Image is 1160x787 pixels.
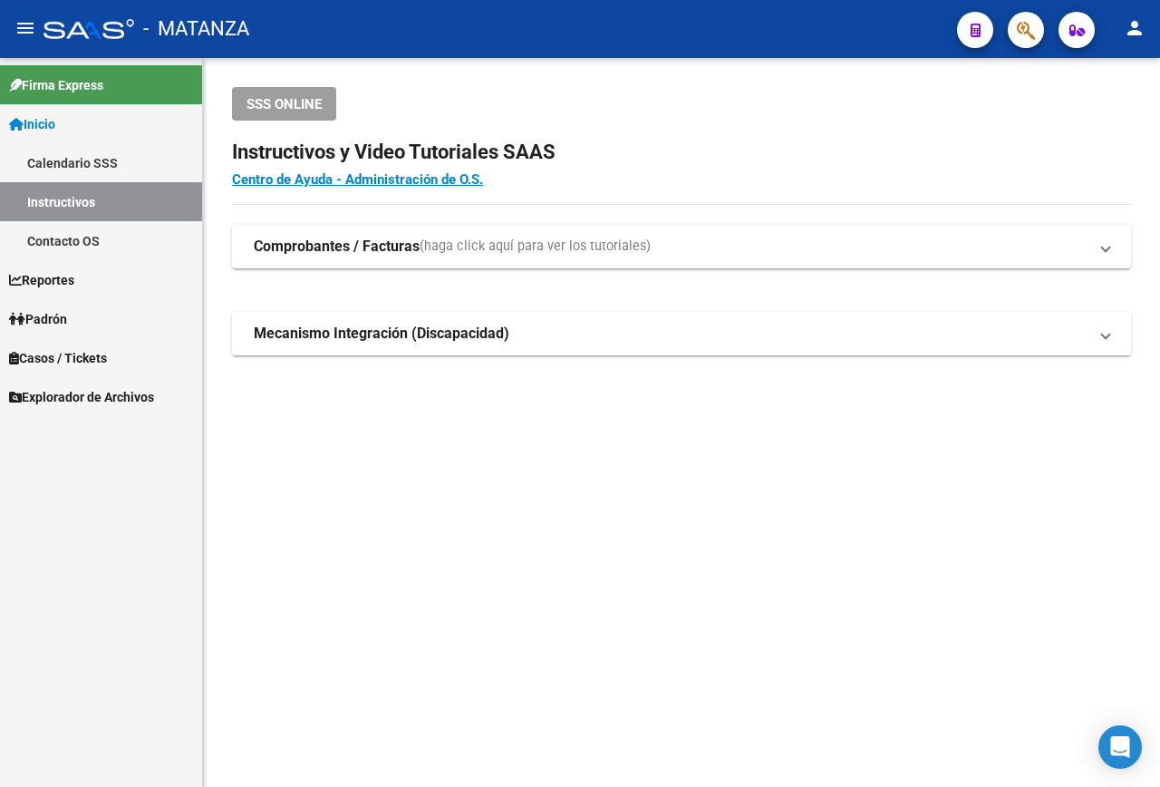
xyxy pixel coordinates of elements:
strong: Comprobantes / Facturas [254,237,420,257]
mat-expansion-panel-header: Comprobantes / Facturas(haga click aquí para ver los tutoriales) [232,225,1131,268]
span: Reportes [9,270,74,290]
span: SSS ONLINE [246,96,322,112]
mat-expansion-panel-header: Mecanismo Integración (Discapacidad) [232,312,1131,355]
mat-icon: menu [14,17,36,39]
span: Padrón [9,309,67,329]
span: Firma Express [9,75,103,95]
a: Centro de Ayuda - Administración de O.S. [232,171,483,188]
span: Inicio [9,114,55,134]
button: SSS ONLINE [232,87,336,121]
span: Explorador de Archivos [9,387,154,407]
div: Open Intercom Messenger [1098,725,1142,769]
strong: Mecanismo Integración (Discapacidad) [254,324,509,344]
h2: Instructivos y Video Tutoriales SAAS [232,135,1131,170]
span: - MATANZA [143,9,249,49]
mat-icon: person [1124,17,1145,39]
span: Casos / Tickets [9,348,107,368]
span: (haga click aquí para ver los tutoriales) [420,237,651,257]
